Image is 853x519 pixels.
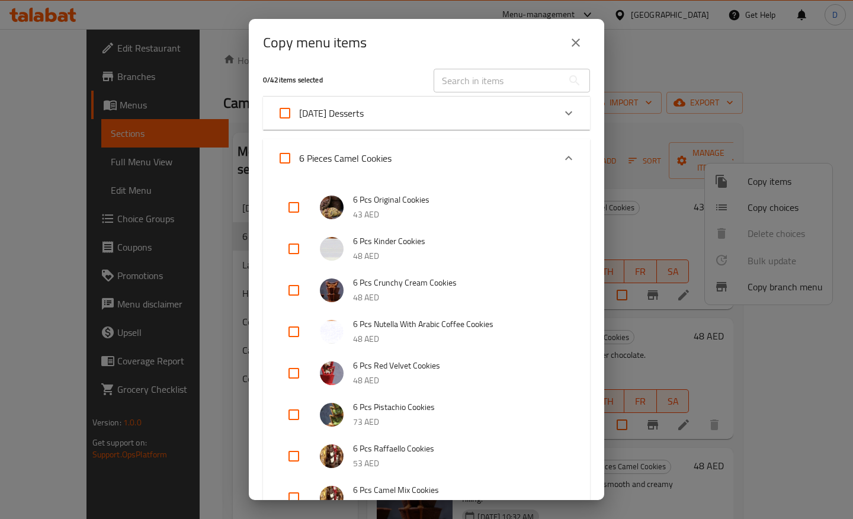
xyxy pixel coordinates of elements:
p: 48 AED [353,290,566,305]
img: 6 Pcs Crunchy Cream Cookies [320,278,344,302]
span: 6 Pcs Red Velvet Cookies [353,358,566,373]
img: 6 Pcs Original Cookies [320,196,344,219]
p: 43 AED [353,207,566,222]
img: 6 Pcs Nutella With Arabic Coffee Cookies [320,320,344,344]
p: 73 AED [353,415,566,430]
div: Expand [263,139,590,177]
span: 6 Pcs Original Cookies [353,193,566,207]
button: close [562,28,590,57]
h2: Copy menu items [263,33,367,52]
span: 6 Pcs Kinder Cookies [353,234,566,249]
p: 48 AED [353,373,566,388]
img: 6 Pcs Camel Mix Cookies [320,486,344,510]
span: [DATE] Desserts [299,104,364,122]
p: 48 AED [353,332,566,347]
img: 6 Pcs Kinder Cookies [320,237,344,261]
span: 6 Pcs Raffaello Cookies [353,441,566,456]
input: Search in items [434,69,563,92]
p: 48 AED [353,249,566,264]
p: 53 AED [353,456,566,471]
img: 6 Pcs Pistachio Cookies [320,403,344,427]
div: Expand [263,97,590,130]
span: 6 Pcs Nutella With Arabic Coffee Cookies [353,317,566,332]
label: Acknowledge [271,99,364,127]
img: 6 Pcs Raffaello Cookies [320,444,344,468]
span: 6 Pcs Camel Mix Cookies [353,483,566,498]
span: 6 Pieces Camel Cookies [299,149,392,167]
span: 6 Pcs Crunchy Cream Cookies [353,275,566,290]
span: 6 Pcs Pistachio Cookies [353,400,566,415]
h5: 0 / 42 items selected [263,75,419,85]
img: 6 Pcs Red Velvet Cookies [320,361,344,385]
label: Acknowledge [271,144,392,172]
p: 41 AED [353,498,566,512]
